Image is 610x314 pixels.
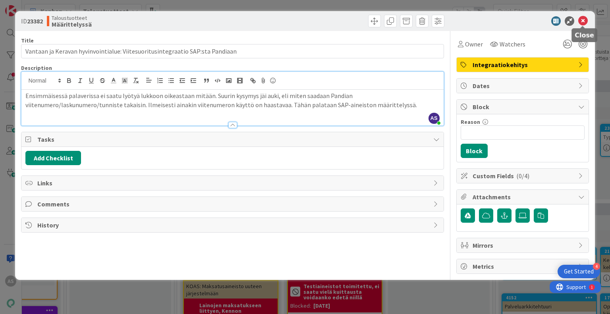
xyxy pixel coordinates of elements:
span: Dates [473,81,574,91]
h5: Close [575,31,594,39]
span: Metrics [473,262,574,271]
span: Owner [465,39,483,49]
b: Määrittelyssä [52,21,92,27]
div: Open Get Started checklist, remaining modules: 4 [558,265,600,278]
span: Watchers [500,39,525,49]
span: ( 0/4 ) [516,172,529,180]
span: Tasks [37,135,429,144]
span: Custom Fields [473,171,574,181]
span: History [37,220,429,230]
span: Comments [37,199,429,209]
span: Support [17,1,36,11]
button: Add Checklist [25,151,81,165]
span: Description [21,64,52,71]
span: Taloustuotteet [52,15,92,21]
span: Block [473,102,574,112]
input: type card name here... [21,44,444,58]
span: AS [429,113,440,124]
span: ID [21,16,43,26]
div: 4 [593,263,600,270]
button: Block [461,144,488,158]
label: Title [21,37,34,44]
span: Attachments [473,192,574,202]
b: 23382 [27,17,43,25]
span: Integraatiokehitys [473,60,574,69]
span: Mirrors [473,241,574,250]
div: 1 [41,3,43,10]
p: Ensimmäisessä palaverissa ei saatu lyötyä lukkoon oikeastaan mitään. Suurin kysymys jäi auki, eli... [25,91,439,109]
span: Links [37,178,429,188]
div: Get Started [564,268,594,275]
label: Reason [461,118,480,125]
